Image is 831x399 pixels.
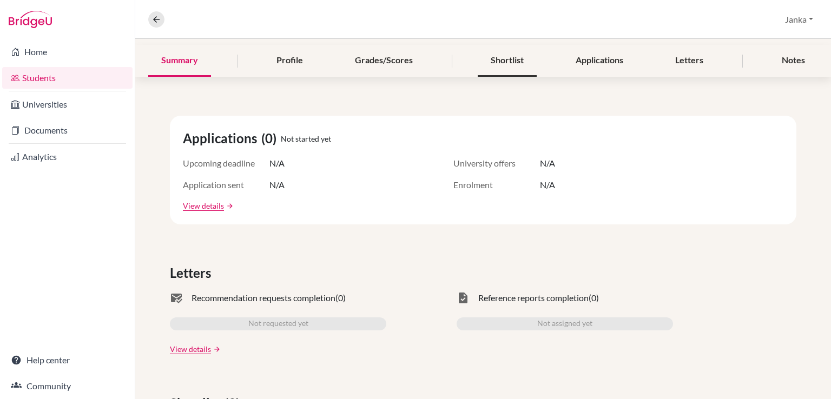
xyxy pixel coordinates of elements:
a: arrow_forward [211,345,221,353]
a: Analytics [2,146,133,168]
a: Help center [2,349,133,371]
a: View details [170,343,211,355]
span: Application sent [183,178,269,191]
span: Upcoming deadline [183,157,269,170]
a: Documents [2,119,133,141]
div: Letters [662,45,716,77]
a: Universities [2,94,133,115]
span: N/A [540,157,555,170]
div: Summary [148,45,211,77]
a: Community [2,375,133,397]
button: Janka [780,9,818,30]
span: Not started yet [281,133,331,144]
span: task [457,291,470,304]
span: Not assigned yet [537,317,592,330]
span: N/A [540,178,555,191]
span: Recommendation requests completion [192,291,335,304]
span: (0) [261,129,281,148]
span: Applications [183,129,261,148]
div: Grades/Scores [342,45,426,77]
span: University offers [453,157,540,170]
span: Reference reports completion [478,291,589,304]
span: Letters [170,263,215,283]
span: Not requested yet [248,317,308,330]
div: Shortlist [478,45,537,77]
span: N/A [269,157,285,170]
span: (0) [335,291,346,304]
a: Students [2,67,133,89]
span: (0) [589,291,599,304]
a: arrow_forward [224,202,234,210]
div: Applications [563,45,636,77]
div: Profile [263,45,316,77]
span: N/A [269,178,285,191]
span: Enrolment [453,178,540,191]
span: mark_email_read [170,291,183,304]
a: Home [2,41,133,63]
div: Notes [769,45,818,77]
a: View details [183,200,224,211]
img: Bridge-U [9,11,52,28]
